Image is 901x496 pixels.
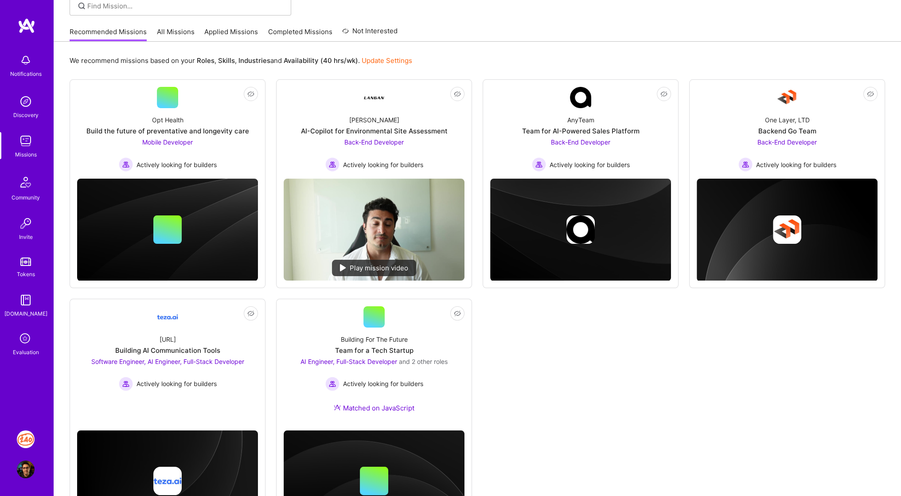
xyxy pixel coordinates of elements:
[20,258,31,266] img: tokens
[17,291,35,309] img: guide book
[17,430,35,448] img: J: 240 Tutoring - Jobs Section Redesign
[17,269,35,279] div: Tokens
[153,467,182,495] img: Company logo
[17,132,35,150] img: teamwork
[18,18,35,34] img: logo
[342,26,398,42] a: Not Interested
[70,27,147,42] a: Recommended Missions
[19,232,33,242] div: Invite
[157,27,195,42] a: All Missions
[13,110,39,120] div: Discovery
[17,51,35,69] img: bell
[17,461,35,478] img: User Avatar
[15,172,36,193] img: Community
[17,215,35,232] img: Invite
[12,193,40,202] div: Community
[204,27,258,42] a: Applied Missions
[268,27,332,42] a: Completed Missions
[15,430,37,448] a: J: 240 Tutoring - Jobs Section Redesign
[17,331,34,348] i: icon SelectionTeam
[17,93,35,110] img: discovery
[15,150,37,159] div: Missions
[15,461,37,478] a: User Avatar
[13,348,39,357] div: Evaluation
[4,309,47,318] div: [DOMAIN_NAME]
[10,69,42,78] div: Notifications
